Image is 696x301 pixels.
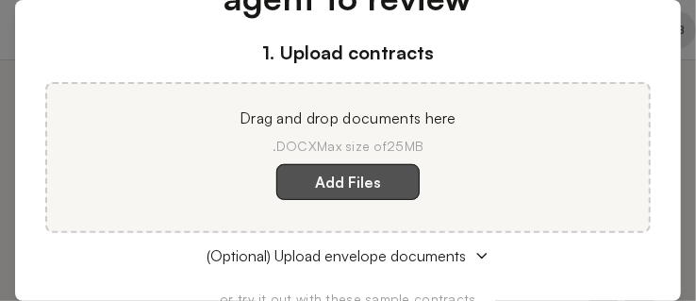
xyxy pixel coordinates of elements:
h3: 1. Upload contracts [45,39,651,67]
p: .DOCX Max size of 25MB [70,137,626,156]
span: (Optional) Upload envelope documents [207,244,467,267]
button: (Optional) Upload envelope documents [45,244,651,267]
label: Add Files [276,164,420,200]
p: Drag and drop documents here [70,107,626,129]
